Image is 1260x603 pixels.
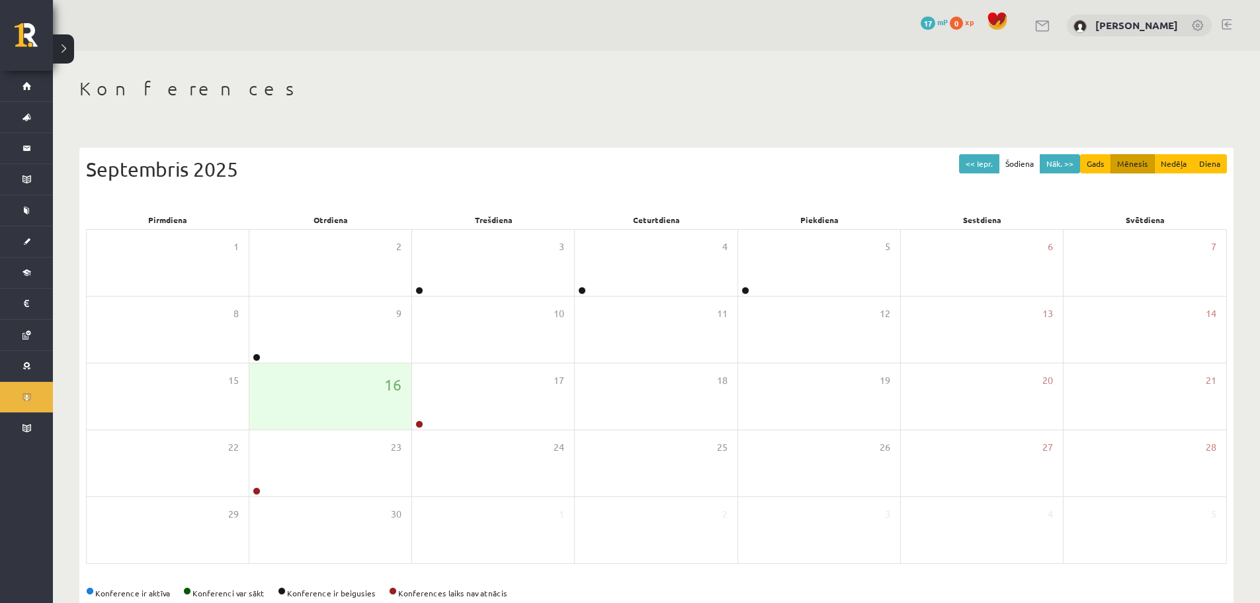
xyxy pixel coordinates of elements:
span: 30 [391,507,401,522]
div: Konference ir aktīva Konferenci var sākt Konference ir beigusies Konferences laiks nav atnācis [86,587,1227,599]
span: 10 [554,306,564,321]
div: Otrdiena [249,210,411,229]
span: 0 [950,17,963,30]
span: 4 [722,240,728,254]
span: 28 [1206,440,1216,455]
div: Sestdiena [901,210,1064,229]
span: 13 [1042,306,1053,321]
span: 7 [1211,240,1216,254]
span: 22 [228,440,239,455]
button: Gads [1080,154,1111,173]
span: 3 [885,507,890,522]
span: 1 [233,240,239,254]
a: Rīgas 1. Tālmācības vidusskola [15,23,53,56]
span: 2 [722,507,728,522]
span: 9 [396,306,401,321]
span: 27 [1042,440,1053,455]
div: Ceturtdiena [575,210,737,229]
h1: Konferences [79,77,1234,100]
span: 26 [880,440,890,455]
span: 16 [384,373,401,396]
a: [PERSON_NAME] [1095,19,1178,32]
span: 1 [559,507,564,522]
a: 0 xp [950,17,980,27]
span: 18 [717,373,728,388]
span: 2 [396,240,401,254]
span: 21 [1206,373,1216,388]
span: 3 [559,240,564,254]
span: mP [937,17,948,27]
button: Diena [1193,154,1227,173]
span: 5 [1211,507,1216,522]
span: 19 [880,373,890,388]
button: Mēnesis [1111,154,1155,173]
button: Nāk. >> [1040,154,1080,173]
span: 15 [228,373,239,388]
div: Trešdiena [412,210,575,229]
a: 17 mP [921,17,948,27]
div: Septembris 2025 [86,154,1227,184]
div: Pirmdiena [86,210,249,229]
span: 11 [717,306,728,321]
span: 4 [1048,507,1053,522]
span: 25 [717,440,728,455]
button: Nedēļa [1154,154,1193,173]
img: Matīss Magone [1073,20,1087,33]
span: 8 [233,306,239,321]
span: 12 [880,306,890,321]
span: 17 [554,373,564,388]
button: Šodiena [999,154,1040,173]
span: 14 [1206,306,1216,321]
span: 20 [1042,373,1053,388]
div: Piekdiena [738,210,901,229]
span: 6 [1048,240,1053,254]
span: 29 [228,507,239,522]
div: Svētdiena [1064,210,1227,229]
span: xp [965,17,974,27]
span: 24 [554,440,564,455]
span: 5 [885,240,890,254]
button: << Iepr. [959,154,999,173]
span: 17 [921,17,935,30]
span: 23 [391,440,401,455]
